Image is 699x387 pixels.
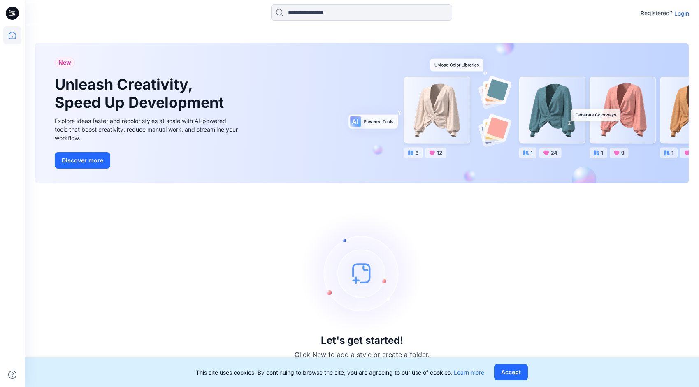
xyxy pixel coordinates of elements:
button: Discover more [55,152,110,169]
a: Learn more [454,369,484,376]
h1: Unleash Creativity, Speed Up Development [55,76,228,111]
button: Accept [494,364,528,380]
p: Registered? [641,8,673,18]
a: Discover more [55,152,240,169]
img: empty-state-image.svg [300,211,424,335]
p: Login [674,9,689,18]
p: This site uses cookies. By continuing to browse the site, you are agreeing to our use of cookies. [196,368,484,377]
span: New [58,58,71,67]
div: Explore ideas faster and recolor styles at scale with AI-powered tools that boost creativity, red... [55,116,240,142]
p: Click New to add a style or create a folder. [295,350,430,359]
h3: Let's get started! [321,335,403,346]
